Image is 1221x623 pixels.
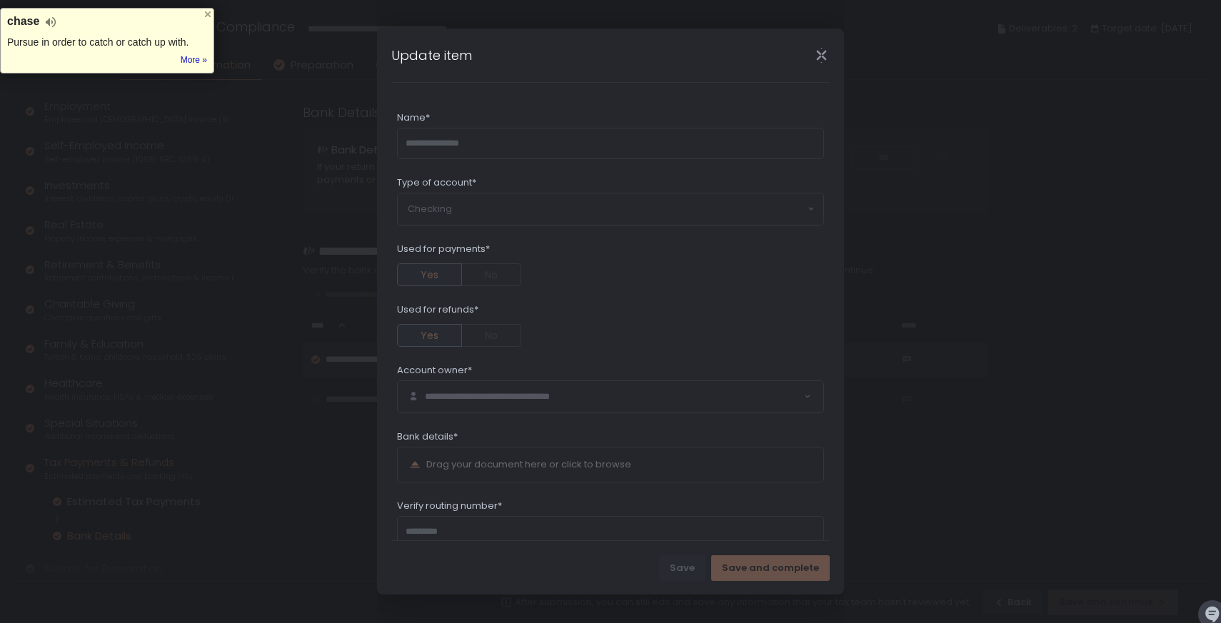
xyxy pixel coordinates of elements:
div: Close [798,47,844,64]
h1: Update item [391,46,472,65]
span: Name* [397,111,430,124]
button: No [462,324,521,347]
button: No [462,263,521,286]
span: Bank details* [397,430,458,443]
button: Yes [397,263,462,286]
span: Verify routing number* [397,500,502,512]
span: Used for payments* [397,243,490,255]
button: Yes [397,324,462,347]
span: Account owner* [397,364,472,377]
span: Used for refunds* [397,303,478,316]
span: Type of account* [397,176,476,189]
